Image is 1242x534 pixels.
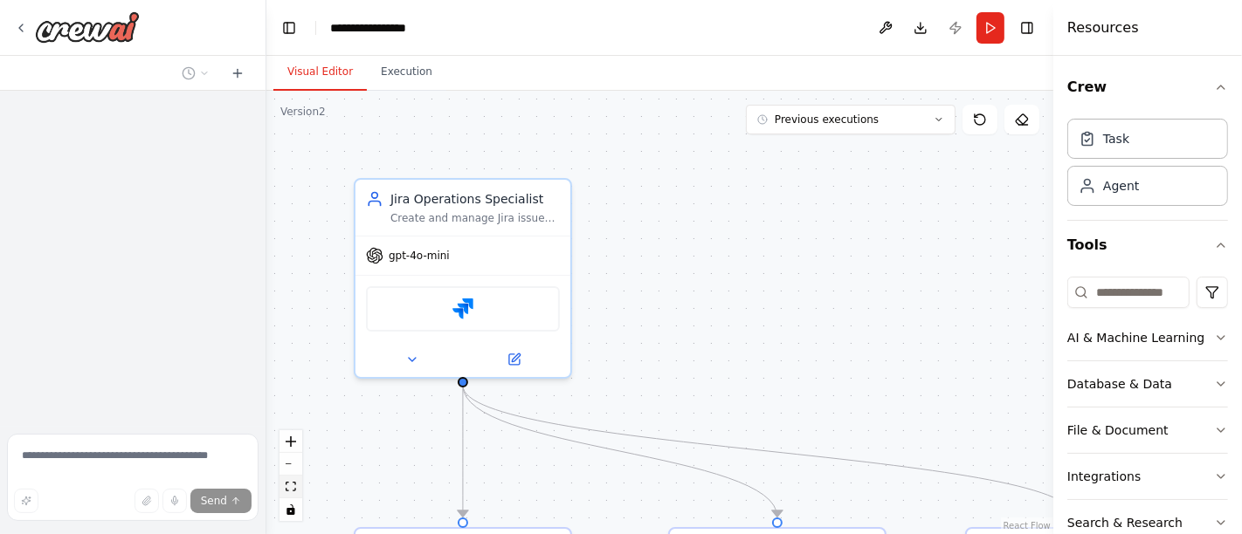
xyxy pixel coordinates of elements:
div: Integrations [1067,468,1141,485]
span: Previous executions [775,113,879,127]
button: File & Document [1067,407,1228,453]
button: Hide right sidebar [1015,16,1039,40]
button: zoom out [279,453,302,476]
div: AI & Machine Learning [1067,329,1204,346]
g: Edge from a2817d35-cfbf-4e8b-9c10-779ec0d69700 to 2afb1784-9389-4b44-a8ca-57a4186d3311 [454,386,1083,517]
span: Send [201,494,227,508]
div: Jira Operations SpecialistCreate and manage Jira issues for incident tracking, ensuring all field... [354,178,572,379]
button: Database & Data [1067,361,1228,407]
button: Improve this prompt [14,489,38,513]
button: toggle interactivity [279,498,302,521]
button: fit view [279,476,302,498]
div: Agent [1103,177,1139,195]
button: zoom in [279,430,302,453]
div: Search & Research [1067,514,1183,531]
button: Open in side panel [465,349,563,370]
span: gpt-4o-mini [389,249,450,263]
button: Tools [1067,221,1228,270]
button: AI & Machine Learning [1067,315,1228,360]
button: Execution [367,54,446,91]
div: React Flow controls [279,430,302,521]
div: Database & Data [1067,375,1172,393]
div: Jira Operations Specialist [390,190,560,208]
a: React Flow attribution [1004,521,1051,531]
img: Jira [452,298,473,319]
button: Visual Editor [273,54,367,91]
g: Edge from a2817d35-cfbf-4e8b-9c10-779ec0d69700 to 1731f826-53ee-4905-aeaa-7acb3f2456e1 [454,386,472,517]
button: Switch to previous chat [175,63,217,84]
button: Click to speak your automation idea [162,489,187,513]
button: Previous executions [746,105,956,134]
div: File & Document [1067,421,1169,439]
button: Integrations [1067,454,1228,499]
div: Version 2 [280,105,326,119]
button: Crew [1067,63,1228,112]
button: Hide left sidebar [277,16,301,40]
button: Send [190,489,252,513]
img: Logo [35,11,140,43]
button: Upload files [135,489,159,513]
div: Task [1103,130,1129,147]
button: Start a new chat [224,63,252,84]
nav: breadcrumb [330,19,426,37]
g: Edge from a2817d35-cfbf-4e8b-9c10-779ec0d69700 to 01e129a3-4cc6-4812-b261-a17bd9c85e1f [454,386,786,517]
div: Crew [1067,112,1228,220]
h4: Resources [1067,17,1139,38]
div: Create and manage Jira issues for incident tracking, ensuring all fields are properly filled and ... [390,211,560,225]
